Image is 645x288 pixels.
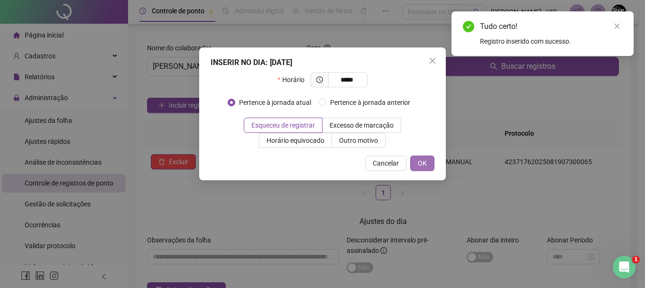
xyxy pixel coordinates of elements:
[267,137,324,144] span: Horário equivocado
[316,76,323,83] span: clock-circle
[373,158,399,168] span: Cancelar
[614,23,620,29] span: close
[425,53,440,68] button: Close
[330,121,394,129] span: Excesso de marcação
[410,156,434,171] button: OK
[418,158,427,168] span: OK
[211,57,434,68] div: INSERIR NO DIA : [DATE]
[612,21,622,31] a: Close
[365,156,406,171] button: Cancelar
[480,36,622,46] div: Registro inserido com sucesso.
[235,97,315,108] span: Pertence à jornada atual
[632,256,640,263] span: 1
[429,57,436,65] span: close
[339,137,378,144] span: Outro motivo
[326,97,414,108] span: Pertence à jornada anterior
[251,121,315,129] span: Esqueceu de registrar
[277,72,310,87] label: Horário
[613,256,636,279] iframe: Intercom live chat
[463,21,474,32] span: check-circle
[480,21,622,32] div: Tudo certo!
